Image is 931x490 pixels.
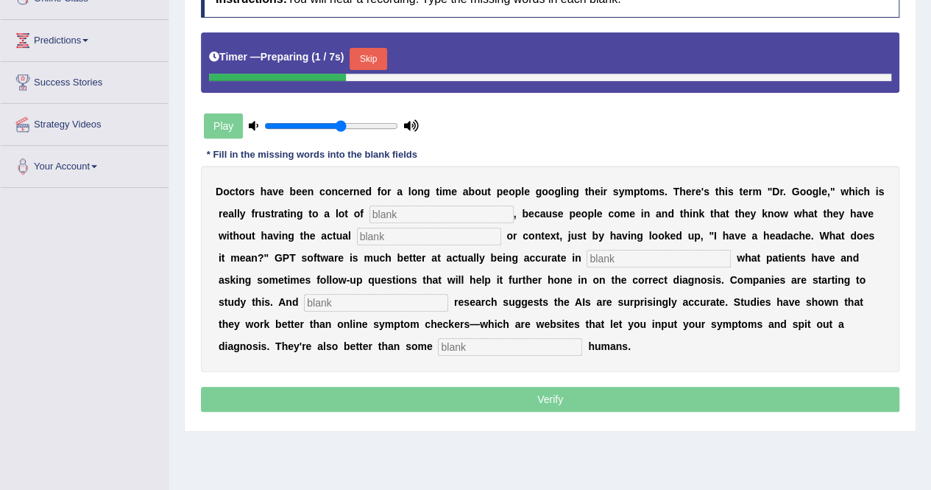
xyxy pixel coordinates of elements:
[637,230,643,242] b: g
[841,230,845,242] b: t
[610,230,617,242] b: h
[514,208,517,220] b: ,
[258,252,264,264] b: ?
[325,186,332,197] b: o
[279,230,282,242] b: i
[595,186,601,197] b: e
[523,230,528,242] b: c
[360,186,366,197] b: e
[863,230,868,242] b: e
[261,230,267,242] b: h
[832,208,838,220] b: e
[597,208,603,220] b: e
[561,186,564,197] b: l
[219,208,222,220] b: r
[552,208,558,220] b: s
[849,186,855,197] b: h
[240,252,246,264] b: e
[365,186,372,197] b: d
[818,186,821,197] b: l
[344,208,348,220] b: t
[336,230,343,242] b: u
[715,186,719,197] b: t
[762,208,768,220] b: k
[603,186,606,197] b: r
[411,186,418,197] b: o
[701,230,704,242] b: ,
[823,208,826,220] b: t
[856,208,862,220] b: a
[1,62,169,99] a: Success Stories
[863,186,870,197] b: h
[239,230,246,242] b: o
[643,208,650,220] b: n
[339,208,345,220] b: o
[320,252,328,264] b: w
[545,208,552,220] b: u
[651,230,658,242] b: o
[728,186,734,197] b: s
[379,252,385,264] b: c
[463,186,469,197] b: a
[738,208,745,220] b: h
[287,208,290,220] b: i
[643,186,650,197] b: o
[300,230,303,242] b: t
[397,252,403,264] b: b
[296,186,302,197] b: e
[230,230,233,242] b: t
[748,186,752,197] b: r
[855,186,858,197] b: i
[571,230,578,242] b: u
[333,230,336,242] b: t
[267,230,273,242] b: a
[680,208,684,220] b: t
[691,186,695,197] b: r
[209,52,344,63] h5: Timer —
[308,186,314,197] b: n
[223,186,230,197] b: o
[228,208,234,220] b: a
[338,252,344,264] b: e
[251,252,258,264] b: n
[686,186,692,197] b: e
[342,230,348,242] b: a
[608,208,614,220] b: c
[813,186,819,197] b: g
[564,186,567,197] b: i
[878,186,884,197] b: s
[353,252,358,264] b: s
[665,186,668,197] b: .
[237,208,240,220] b: l
[314,252,317,264] b: f
[302,186,308,197] b: e
[341,51,344,63] b: )
[648,230,651,242] b: l
[576,208,581,220] b: e
[336,208,339,220] b: l
[740,230,746,242] b: e
[679,186,686,197] b: h
[835,230,841,242] b: a
[334,252,338,264] b: r
[801,208,808,220] b: h
[521,186,524,197] b: l
[556,230,559,242] b: t
[328,252,334,264] b: a
[255,208,258,220] b: r
[354,208,361,220] b: o
[584,186,588,197] b: t
[772,186,779,197] b: D
[282,230,288,242] b: n
[781,230,787,242] b: d
[664,230,670,242] b: k
[387,186,391,197] b: r
[628,230,631,242] b: i
[718,186,725,197] b: h
[649,186,658,197] b: m
[709,230,714,242] b: "
[509,186,515,197] b: o
[503,186,509,197] b: e
[216,186,223,197] b: D
[662,208,668,220] b: n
